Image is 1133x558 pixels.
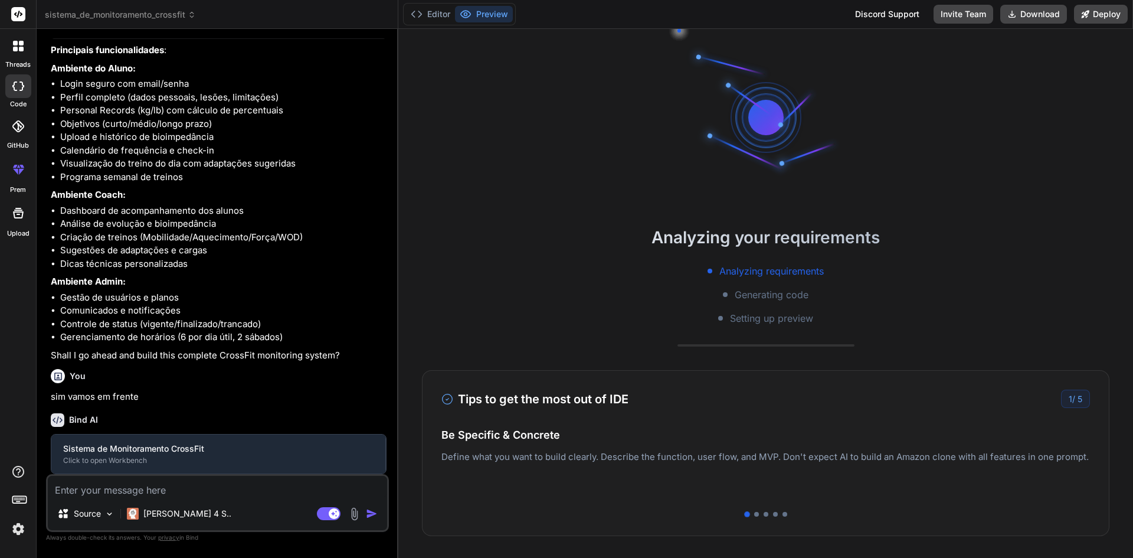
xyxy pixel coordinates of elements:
li: Calendário de frequência e check-in [60,144,387,158]
li: Dicas técnicas personalizadas [60,257,387,271]
li: Sugestões de adaptações e cargas [60,244,387,257]
div: / [1061,390,1090,408]
li: Upload e histórico de bioimpedância [60,130,387,144]
span: Setting up preview [730,311,813,325]
span: sistema_de_monitoramento_crossfit [45,9,196,21]
label: Upload [7,229,30,239]
span: Generating code [735,288,808,302]
li: Dashboard de acompanhamento dos alunos [60,204,387,218]
li: Criação de treinos (Mobilidade/Aquecimento/Força/WOD) [60,231,387,244]
label: threads [5,60,31,70]
li: Visualização do treino do dia com adaptações sugeridas [60,157,387,171]
p: Always double-check its answers. Your in Bind [46,532,389,543]
button: Deploy [1074,5,1128,24]
li: Perfil completo (dados pessoais, lesões, limitações) [60,91,387,105]
label: GitHub [7,141,29,151]
p: [PERSON_NAME] 4 S.. [143,508,231,520]
button: Editor [406,6,455,22]
p: sim vamos em frente [51,390,387,404]
li: Gerenciamento de horários (6 por dia útil, 2 sábados) [60,331,387,344]
li: Gestão de usuários e planos [60,291,387,305]
li: Personal Records (kg/lb) com cálculo de percentuais [60,104,387,118]
li: Programa semanal de treinos [60,171,387,184]
span: 5 [1078,394,1082,404]
h6: Bind AI [69,414,98,426]
strong: Principais funcionalidades [51,44,164,56]
img: icon [366,508,378,520]
p: Shall I go ahead and build this complete CrossFit monitoring system? [51,349,387,363]
div: Discord Support [848,5,926,24]
label: prem [10,185,26,195]
span: 1 [1069,394,1072,404]
h3: Tips to get the most out of IDE [441,390,628,408]
button: Preview [455,6,513,22]
div: Click to open Workbench [63,456,374,465]
li: Controle de status (vigente/finalizado/trancado) [60,318,387,331]
h2: Analyzing your requirements [398,225,1133,250]
button: Invite Team [934,5,993,24]
button: Download [1000,5,1067,24]
span: Analyzing requirements [719,264,824,278]
button: Sistema de Monitoramento CrossFitClick to open Workbench [51,435,385,474]
li: Objetivos (curto/médio/longo prazo) [60,118,387,131]
img: settings [8,519,28,539]
li: Comunicados e notificações [60,304,387,318]
h6: You [70,370,86,382]
div: Sistema de Monitoramento CrossFit [63,443,374,455]
span: privacy [158,534,179,541]
h4: Be Specific & Concrete [441,427,1090,443]
img: attachment [348,507,361,521]
img: Pick Models [104,509,114,519]
strong: Ambiente Admin: [51,276,126,287]
p: : [51,44,387,57]
label: code [10,99,27,109]
li: Análise de evolução e bioimpedância [60,217,387,231]
strong: Ambiente Coach: [51,189,126,200]
img: Claude 4 Sonnet [127,508,139,520]
p: Source [74,508,101,520]
strong: Ambiente do Aluno: [51,63,136,74]
li: Login seguro com email/senha [60,77,387,91]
